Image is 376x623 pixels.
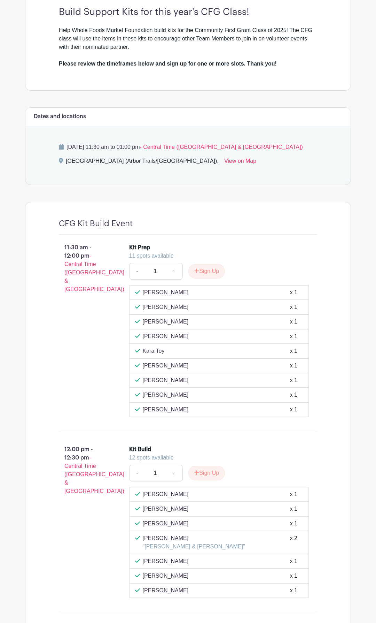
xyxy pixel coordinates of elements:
p: [PERSON_NAME] [143,557,189,565]
div: x 1 [290,572,297,580]
div: x 1 [290,347,297,355]
p: [PERSON_NAME] [143,405,189,414]
div: x 1 [290,362,297,370]
div: x 1 [290,288,297,297]
button: Sign Up [188,466,225,480]
p: [PERSON_NAME] [143,490,189,499]
div: x 1 [290,490,297,499]
div: x 1 [290,303,297,311]
div: 11 spots available [129,252,304,260]
p: 12:00 pm - 12:30 pm [48,442,118,498]
p: [PERSON_NAME] [143,534,245,542]
h3: Build Support Kits for this year's CFG Class! [59,7,317,18]
div: Help Whole Foods Market Foundation build kits for the Community First Grant Class of 2025! The CF... [59,26,317,68]
p: [PERSON_NAME] [143,362,189,370]
p: [PERSON_NAME] [143,391,189,399]
p: "[PERSON_NAME] & [PERSON_NAME]" [143,542,245,551]
span: - Central Time ([GEOGRAPHIC_DATA] & [GEOGRAPHIC_DATA]) [64,455,124,494]
strong: Please review the timeframes below and sign up for one or more slots. Thank you! [59,61,277,67]
p: Kara Toy [143,347,165,355]
div: x 1 [290,586,297,595]
h4: CFG Kit Build Event [59,219,133,229]
div: x 1 [290,376,297,385]
h6: Dates and locations [34,113,86,120]
p: [PERSON_NAME] [143,288,189,297]
p: [PERSON_NAME] [143,332,189,341]
p: [PERSON_NAME] [143,505,189,513]
span: - Central Time ([GEOGRAPHIC_DATA] & [GEOGRAPHIC_DATA]) [140,144,303,150]
div: 12 spots available [129,454,304,462]
div: x 1 [290,391,297,399]
a: + [165,263,183,280]
p: [PERSON_NAME] [143,586,189,595]
div: x 1 [290,405,297,414]
div: x 1 [290,332,297,341]
button: Sign Up [188,264,225,279]
p: [PERSON_NAME] [143,376,189,385]
a: + [165,465,183,481]
p: [PERSON_NAME] [143,572,189,580]
div: x 1 [290,505,297,513]
a: - [129,465,145,481]
div: Kit Prep [129,243,150,252]
p: 11:30 am - 12:00 pm [48,241,118,296]
p: [PERSON_NAME] [143,519,189,528]
p: [PERSON_NAME] [143,318,189,326]
span: - Central Time ([GEOGRAPHIC_DATA] & [GEOGRAPHIC_DATA]) [64,253,124,292]
div: x 2 [290,534,297,551]
a: View on Map [224,157,256,168]
p: [DATE] 11:30 am to 01:00 pm [59,143,317,151]
div: x 1 [290,557,297,565]
div: Kit Build [129,445,151,454]
p: [PERSON_NAME] [143,303,189,311]
div: [GEOGRAPHIC_DATA] (Arbor Trails/[GEOGRAPHIC_DATA]), [66,157,219,168]
div: x 1 [290,318,297,326]
a: - [129,263,145,280]
div: x 1 [290,519,297,528]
